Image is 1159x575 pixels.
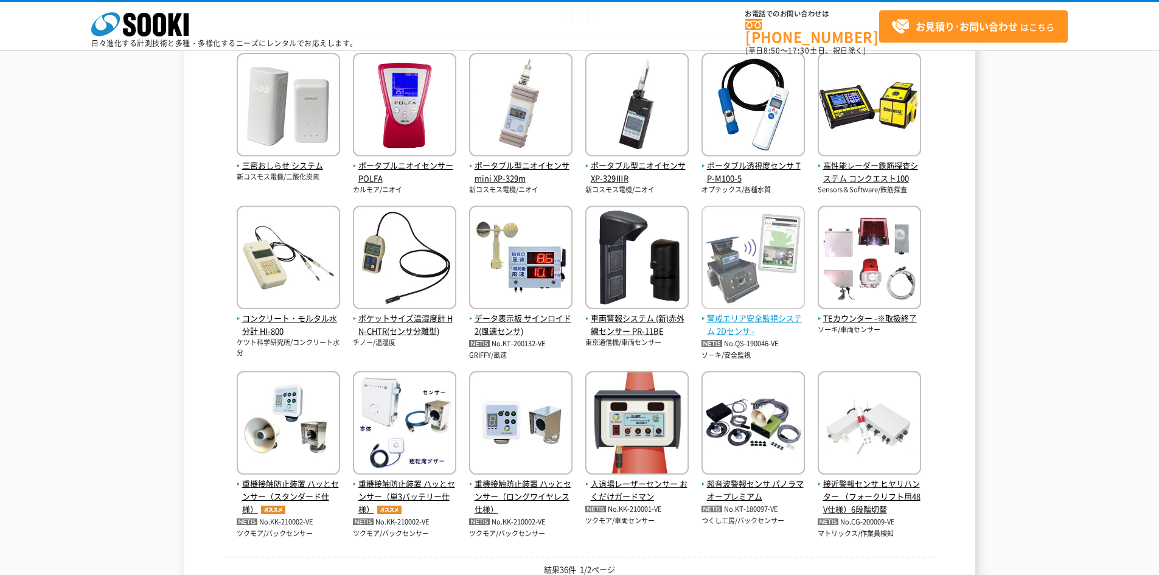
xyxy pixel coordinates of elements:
[91,40,358,47] p: 日々進化する計測技術と多種・多様化するニーズにレンタルでお応えします。
[237,312,340,338] span: コンクリート・モルタル水分計 HI-800
[237,371,340,478] img: ハッとセンサー（スタンダード仕様）
[353,312,456,338] span: ポケットサイズ温湿度計 HN-CHTR(センサ分離型)
[469,529,573,539] p: ツクモア/バックセンサー
[788,45,810,56] span: 17:30
[818,516,921,529] p: No.CG-200009-VE
[701,159,805,185] span: ポータブル透視度センサ TP-M100-5
[585,147,689,185] a: ポータブル型ニオイセンサ XP-329ⅢR
[469,465,573,516] a: 重機接触防止装置 ハッとセンサー（ロングワイヤレス仕様）
[585,465,689,503] a: 入退場レーザーセンサー おくだけガードマン
[353,529,456,539] p: ツクモア/バックセンサー
[891,18,1054,36] span: はこちら
[353,53,456,159] img: POLFA
[818,159,921,185] span: 高性能レーダー鉄筋探査システム コンクエスト100
[818,325,921,335] p: ソーキ/車両センサー
[818,465,921,516] a: 接近警報センサ ヒヤリハンター （フォークリフト用48V仕様）6段階切替
[353,478,456,515] span: 重機接触防止装置 ハッとセンサー（単3バッテリー仕様）
[585,53,689,159] img: XP-329ⅢR
[237,206,340,312] img: HI-800
[469,53,573,159] img: XP-329m
[469,147,573,185] a: ポータブル型ニオイセンサmini XP-329m
[701,185,805,195] p: オプテックス/各種水質
[701,350,805,361] p: ソーキ/安全監視
[585,503,689,516] p: No.KK-210001-VE
[353,147,456,185] a: ポータブルニオイセンサー POLFA
[745,10,879,18] span: お電話でのお問い合わせは
[585,312,689,338] span: 車両警報システム (新)赤外線センサー PR-11BE
[701,312,805,338] span: 警戒エリア安全監視システム 2Dセンサ -
[469,159,573,185] span: ポータブル型ニオイセンサmini XP-329m
[237,147,340,173] a: 三密おしらせ システム
[237,300,340,338] a: コンクリート・モルタル水分計 HI-800
[585,478,689,503] span: 入退場レーザーセンサー おくだけガードマン
[585,516,689,526] p: ツクモア/車両センサー
[818,53,921,159] img: コンクエスト100
[353,465,456,516] a: 重機接触防止装置 ハッとセンサー（単3バッテリー仕様）オススメ
[374,506,405,514] img: オススメ
[469,312,573,338] span: データ表示板 サインロイド2(風速センサ)
[237,529,340,539] p: ツクモア/バックセンサー
[585,185,689,195] p: 新コスモス電機/ニオイ
[469,300,573,338] a: データ表示板 サインロイド2(風速センサ)
[237,516,340,529] p: No.KK-210002-VE
[701,147,805,185] a: ポータブル透視度センサ TP-M100-5
[469,371,573,478] img: ハッとセンサー（ロングワイヤレス仕様）
[585,206,689,312] img: (新)赤外線センサー PR-11BE
[701,478,805,503] span: 超音波警報センサ パノラマオープレミアム
[237,53,340,159] img: システム
[237,159,340,172] span: 三密おしらせ システム
[469,338,573,350] p: No.KT-200132-VE
[701,465,805,503] a: 超音波警報センサ パノラマオープレミアム
[701,338,805,350] p: No.QS-190046-VE
[469,185,573,195] p: 新コスモス電機/ニオイ
[818,147,921,185] a: 高性能レーダー鉄筋探査システム コンクエスト100
[701,53,805,159] img: TP-M100-5
[353,371,456,478] img: ハッとセンサー（単3バッテリー仕様）
[237,478,340,515] span: 重機接触防止装置 ハッとセンサー（スタンダード仕様）
[469,350,573,361] p: GRIFFY/風速
[353,516,456,529] p: No.KK-210002-VE
[585,159,689,185] span: ポータブル型ニオイセンサ XP-329ⅢR
[585,371,689,478] img: おくだけガードマン
[258,506,288,514] img: オススメ
[353,300,456,338] a: ポケットサイズ温湿度計 HN-CHTR(センサ分離型)
[237,172,340,183] p: 新コスモス電機/二酸化炭素
[818,206,921,312] img: -※取扱終了
[879,10,1068,43] a: お見積り･お問い合わせはこちら
[701,371,805,478] img: パノラマオープレミアム
[818,312,921,325] span: TEカウンター -※取扱終了
[764,45,781,56] span: 8:50
[818,371,921,478] img: （フォークリフト用48V仕様）6段階切替
[745,19,879,44] a: [PHONE_NUMBER]
[701,206,805,312] img: -
[353,206,456,312] img: HN-CHTR(センサ分離型)
[353,185,456,195] p: カルモア/ニオイ
[585,300,689,338] a: 車両警報システム (新)赤外線センサー PR-11BE
[353,338,456,348] p: チノー/温湿度
[701,300,805,338] a: 警戒エリア安全監視システム 2Dセンサ -
[818,529,921,539] p: マトリックス/作業員検知
[353,159,456,185] span: ポータブルニオイセンサー POLFA
[818,300,921,326] a: TEカウンター -※取扱終了
[585,338,689,348] p: 東京通信機/車両センサー
[237,465,340,516] a: 重機接触防止装置 ハッとセンサー（スタンダード仕様）オススメ
[469,516,573,529] p: No.KK-210002-VE
[237,338,340,358] p: ケツト科学研究所/コンクリート水分
[701,516,805,526] p: つくし工房/バックセンサー
[916,19,1018,33] strong: お見積り･お問い合わせ
[469,478,573,515] span: 重機接触防止装置 ハッとセンサー（ロングワイヤレス仕様）
[818,185,921,195] p: Sensors＆Software/鉄筋探査
[469,206,573,312] img: サインロイド2(風速センサ)
[701,503,805,516] p: No.KT-180097-VE
[818,478,921,515] span: 接近警報センサ ヒヤリハンター （フォークリフト用48V仕様）6段階切替
[745,45,866,56] span: (平日 ～ 土日、祝日除く)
